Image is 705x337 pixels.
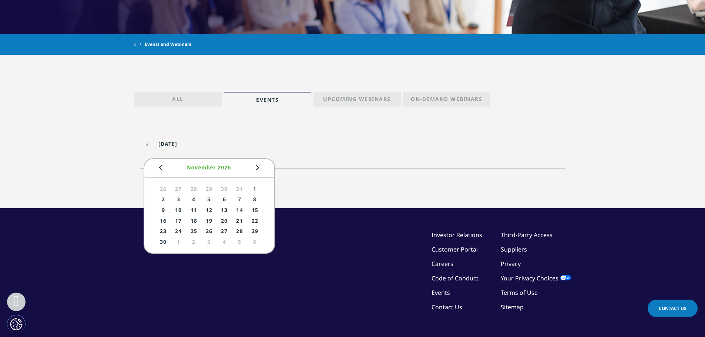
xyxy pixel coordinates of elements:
[432,289,450,297] a: Events
[187,205,201,215] a: 11
[233,227,246,236] a: 28
[187,227,201,236] a: 25
[411,95,482,106] p: On-Demand Webinars
[248,227,262,236] a: 29
[501,260,521,268] a: Privacy
[648,300,698,317] a: Contact Us
[157,227,170,236] a: 23
[432,245,478,253] a: Customer Portal
[501,274,571,282] a: Your Privacy Choices
[233,195,246,204] a: 7
[501,289,538,297] a: Terms of Use
[156,163,165,172] a: Prev
[218,227,231,236] a: 27
[432,303,462,311] a: Contact Us
[172,184,185,193] a: 27
[202,205,216,215] a: 12
[157,216,170,225] a: 16
[218,237,231,246] a: 4
[403,92,490,107] a: On-Demand Webinars
[323,95,391,106] p: Upcoming Webinars
[233,216,246,225] a: 21
[172,205,185,215] a: 10
[187,184,201,193] a: 28
[248,184,262,193] a: 1
[134,92,222,107] a: All
[145,38,191,51] span: Events and Webinars
[7,315,26,333] button: Cookies Settings
[248,216,262,225] a: 22
[233,237,246,246] a: 5
[144,135,243,152] input: DATE
[501,303,524,311] a: Sitemap
[432,231,482,239] a: Investor Relations
[172,237,185,246] a: 1
[501,245,527,253] a: Suppliers
[253,163,262,172] a: Next
[202,237,216,246] a: 3
[187,195,201,204] a: 4
[233,205,246,215] a: 14
[501,231,553,239] a: Third-Party Access
[157,205,170,215] a: 9
[172,227,185,236] a: 24
[218,195,231,204] a: 6
[172,216,185,225] a: 17
[172,195,185,204] a: 3
[218,184,231,193] a: 30
[172,95,184,106] p: All
[202,216,216,225] a: 19
[432,274,479,282] a: Code of Conduct
[432,260,453,268] a: Careers
[248,237,262,246] a: 6
[202,184,216,193] a: 29
[256,96,279,107] p: Events
[187,237,201,246] a: 2
[218,205,231,215] a: 13
[157,195,170,204] a: 2
[187,216,201,225] a: 18
[224,92,311,107] a: Events
[659,305,686,311] span: Contact Us
[202,195,216,204] a: 5
[157,184,170,193] a: 26
[313,92,401,107] a: Upcoming Webinars
[202,227,216,236] a: 26
[218,165,231,171] span: 2025
[233,184,246,193] a: 31
[248,195,262,204] a: 8
[248,205,262,215] a: 15
[187,165,216,171] span: November
[157,237,170,246] a: 30
[218,216,231,225] a: 20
